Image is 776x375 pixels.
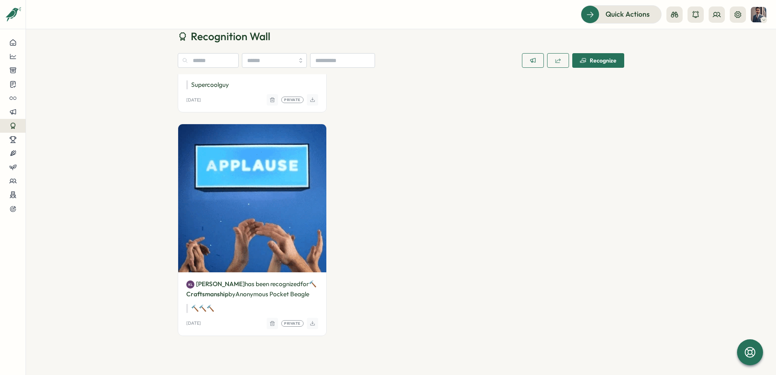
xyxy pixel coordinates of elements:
img: Vy Tran [751,7,766,22]
span: for [300,280,309,288]
p: Super cool guy [186,80,318,89]
p: [DATE] [186,97,201,103]
p: [DATE] [186,321,201,326]
span: Recognition Wall [191,29,270,43]
span: Private [284,321,300,326]
img: Recognition Image [178,124,326,272]
span: Quick Actions [606,9,650,19]
p: has been recognized by Anonymous Pocket Beagle [186,279,318,299]
span: KL [188,280,192,289]
button: Recognize [572,53,624,68]
button: Quick Actions [581,5,662,23]
span: 🔨 Craftsmanship [186,280,317,298]
a: KL[PERSON_NAME] [186,280,245,289]
div: Recognize [580,57,616,64]
span: Private [284,97,300,103]
p: 🔨🔨🔨 [186,304,318,313]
